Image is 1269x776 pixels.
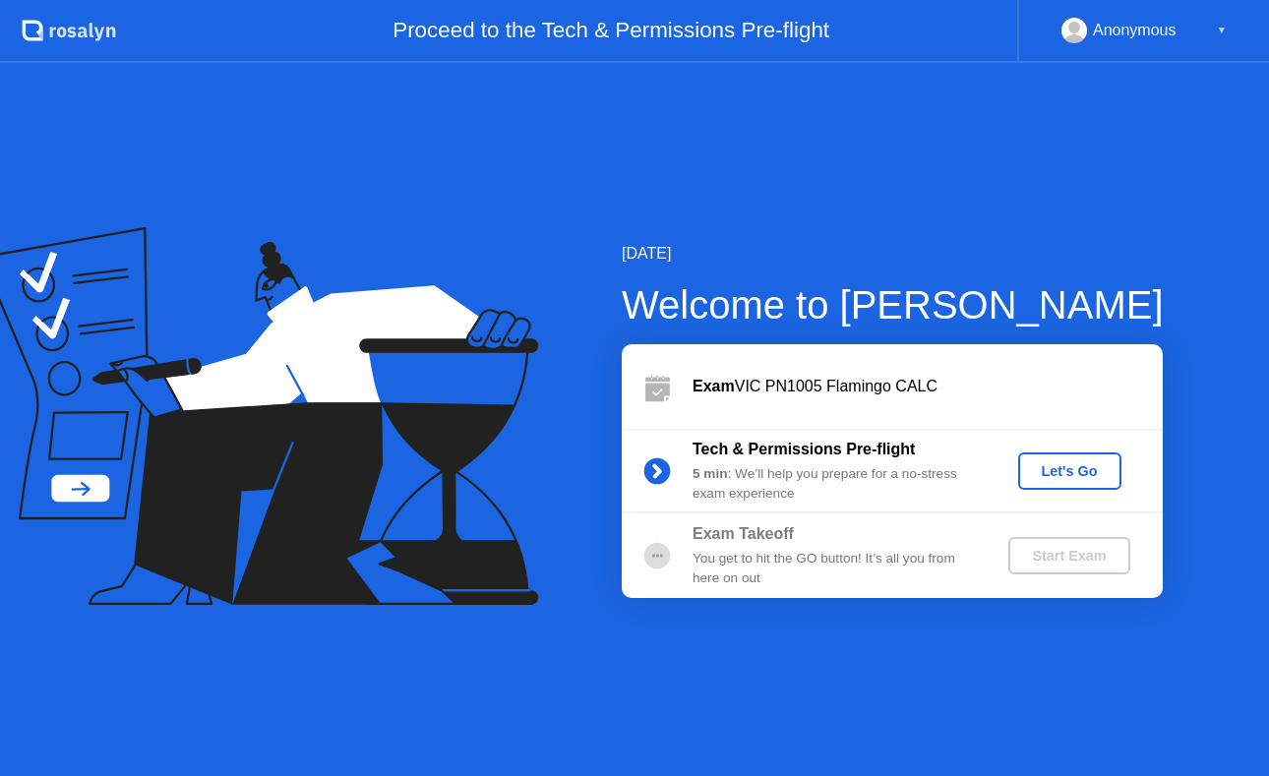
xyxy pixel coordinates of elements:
[1217,18,1227,43] div: ▼
[693,549,976,589] div: You get to hit the GO button! It’s all you from here on out
[693,375,1163,398] div: VIC PN1005 Flamingo CALC
[693,466,728,481] b: 5 min
[693,441,915,457] b: Tech & Permissions Pre-flight
[1018,452,1121,490] button: Let's Go
[1008,537,1129,574] button: Start Exam
[693,464,976,505] div: : We’ll help you prepare for a no-stress exam experience
[622,242,1164,266] div: [DATE]
[693,525,794,542] b: Exam Takeoff
[1016,548,1121,564] div: Start Exam
[1026,463,1114,479] div: Let's Go
[622,275,1164,334] div: Welcome to [PERSON_NAME]
[693,378,735,394] b: Exam
[1093,18,1177,43] div: Anonymous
